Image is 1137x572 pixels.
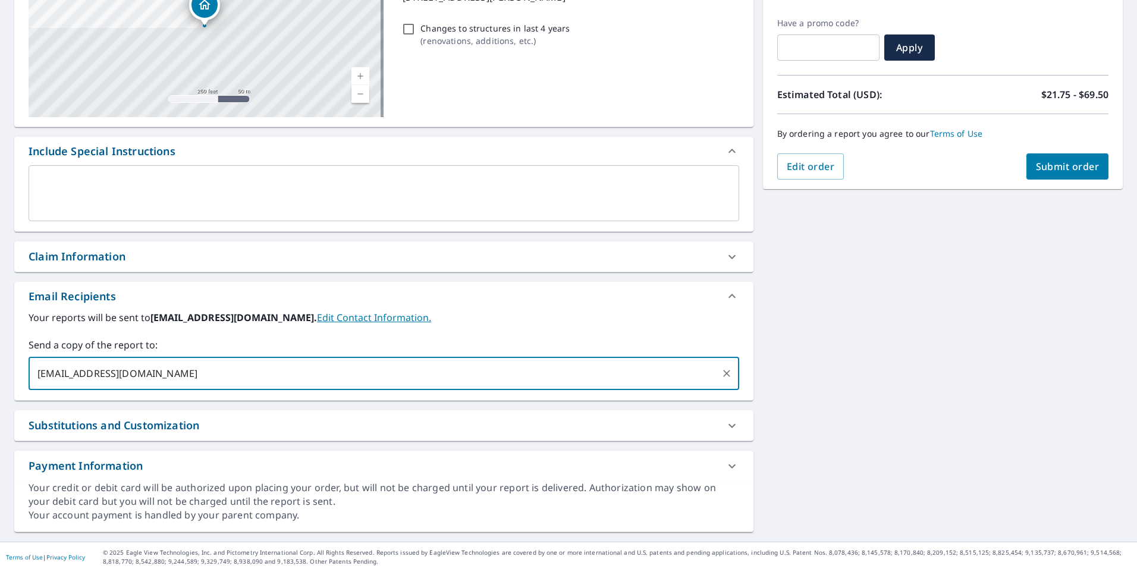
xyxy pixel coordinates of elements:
[420,34,570,47] p: ( renovations, additions, etc. )
[317,311,431,324] a: EditContactInfo
[1041,87,1108,102] p: $21.75 - $69.50
[29,288,116,304] div: Email Recipients
[777,87,943,102] p: Estimated Total (USD):
[777,153,844,180] button: Edit order
[1036,160,1100,173] span: Submit order
[29,249,125,265] div: Claim Information
[29,481,739,508] div: Your credit or debit card will be authorized upon placing your order, but will not be charged unt...
[1026,153,1109,180] button: Submit order
[150,311,317,324] b: [EMAIL_ADDRESS][DOMAIN_NAME].
[787,160,835,173] span: Edit order
[14,451,753,481] div: Payment Information
[29,338,739,352] label: Send a copy of the report to:
[46,553,85,561] a: Privacy Policy
[351,67,369,85] a: Current Level 17, Zoom In
[14,410,753,441] div: Substitutions and Customization
[14,241,753,272] div: Claim Information
[884,34,935,61] button: Apply
[6,554,85,561] p: |
[6,553,43,561] a: Terms of Use
[777,18,880,29] label: Have a promo code?
[103,548,1131,566] p: © 2025 Eagle View Technologies, Inc. and Pictometry International Corp. All Rights Reserved. Repo...
[777,128,1108,139] p: By ordering a report you agree to our
[14,137,753,165] div: Include Special Instructions
[14,282,753,310] div: Email Recipients
[29,458,143,474] div: Payment Information
[29,508,739,522] div: Your account payment is handled by your parent company.
[351,85,369,103] a: Current Level 17, Zoom Out
[930,128,983,139] a: Terms of Use
[29,417,199,433] div: Substitutions and Customization
[29,143,175,159] div: Include Special Instructions
[718,365,735,382] button: Clear
[29,310,739,325] label: Your reports will be sent to
[894,41,925,54] span: Apply
[420,22,570,34] p: Changes to structures in last 4 years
